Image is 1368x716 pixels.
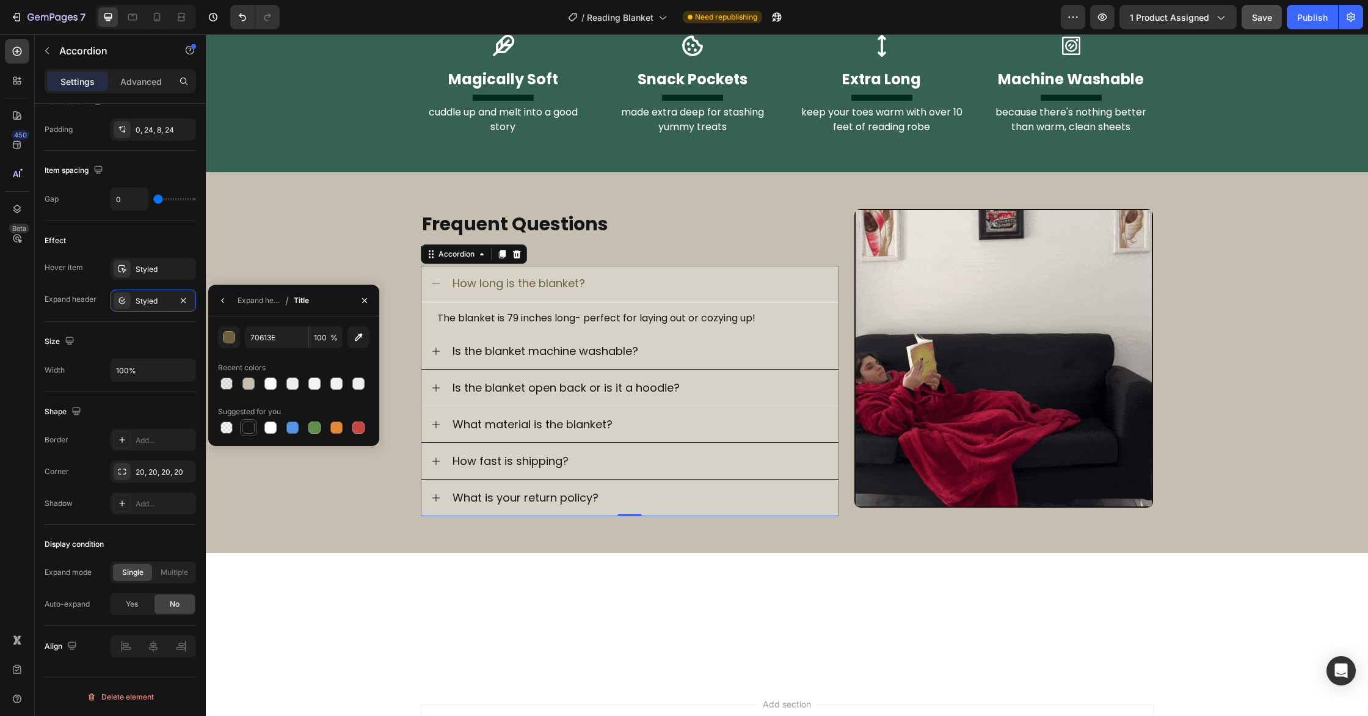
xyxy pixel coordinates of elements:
[587,11,653,24] span: Reading Blanket
[242,35,352,55] strong: Magically Soft
[45,124,73,135] div: Padding
[216,71,379,100] p: cuddle up and melt into a good story
[45,194,59,205] div: Gap
[45,262,83,273] div: Hover item
[406,71,568,100] p: made extra deep for stashing yummy treats
[45,434,68,445] div: Border
[231,276,617,293] p: The blanket is 79 inches long- perfect for laying out or cozying up!
[122,567,144,578] span: Single
[136,467,193,478] div: 20, 20, 20, 20
[120,75,162,88] p: Advanced
[230,5,280,29] div: Undo/Redo
[45,365,65,376] div: Width
[206,34,1368,716] iframe: Design area
[45,599,90,610] div: Auto-expand
[1252,12,1272,23] span: Save
[170,599,180,610] span: No
[247,456,393,470] p: What is your return policy?
[330,332,338,343] span: %
[784,71,947,100] p: because there's nothing better than warm, clean sheets
[216,177,402,203] strong: Frequent Questions
[432,35,542,55] strong: Snack Pockets
[1297,11,1328,24] div: Publish
[294,295,309,306] div: Title
[45,638,79,655] div: Align
[650,176,947,473] img: gempages_506137617574658951-c28ce7e9-e4e4-4a50-8e64-b58fa929956f.gif
[136,499,193,510] div: Add...
[1119,5,1237,29] button: 1 product assigned
[87,690,154,704] div: Delete element
[45,466,69,477] div: Corner
[695,12,757,23] span: Need republishing
[111,188,148,210] input: Auto
[1326,656,1356,685] div: Open Intercom Messenger
[1130,11,1209,24] span: 1 product assigned
[161,567,188,578] span: Multiple
[45,498,73,509] div: Shadow
[1242,5,1282,29] button: Save
[60,75,95,88] p: Settings
[45,163,106,179] div: Item spacing
[1287,5,1338,29] button: Publish
[552,663,610,676] span: Add section
[247,310,432,324] p: Is the blanket machine washable?
[595,71,757,100] p: keep your toes warm with over 10 feet of reading robe
[45,567,92,578] div: Expand mode
[45,294,96,305] div: Expand header
[5,5,91,29] button: 7
[80,10,85,24] p: 7
[136,264,193,275] div: Styled
[247,420,363,434] p: How fast is shipping?
[45,539,104,550] div: Display condition
[285,293,289,308] span: /
[45,235,66,246] div: Effect
[230,214,271,225] div: Accordion
[45,687,196,707] button: Delete element
[45,334,77,350] div: Size
[126,599,138,610] span: Yes
[247,242,379,256] p: How long is the blanket?
[636,35,715,55] strong: Extra Long
[792,35,938,55] strong: Machine Washable
[59,43,163,58] p: Accordion
[581,11,584,24] span: /
[245,326,308,348] input: Eg: FFFFFF
[136,296,171,307] div: Styled
[247,383,407,397] p: What material is the blanket?
[247,346,474,360] p: Is the blanket open back or is it a hoodie?
[111,359,195,381] input: Auto
[12,130,29,140] div: 450
[136,125,193,136] div: 0, 24, 8, 24
[136,435,193,446] div: Add...
[9,224,29,233] div: Beta
[45,404,84,420] div: Shape
[238,295,280,306] div: Expand header
[218,406,281,417] div: Suggested for you
[218,362,266,373] div: Recent colors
